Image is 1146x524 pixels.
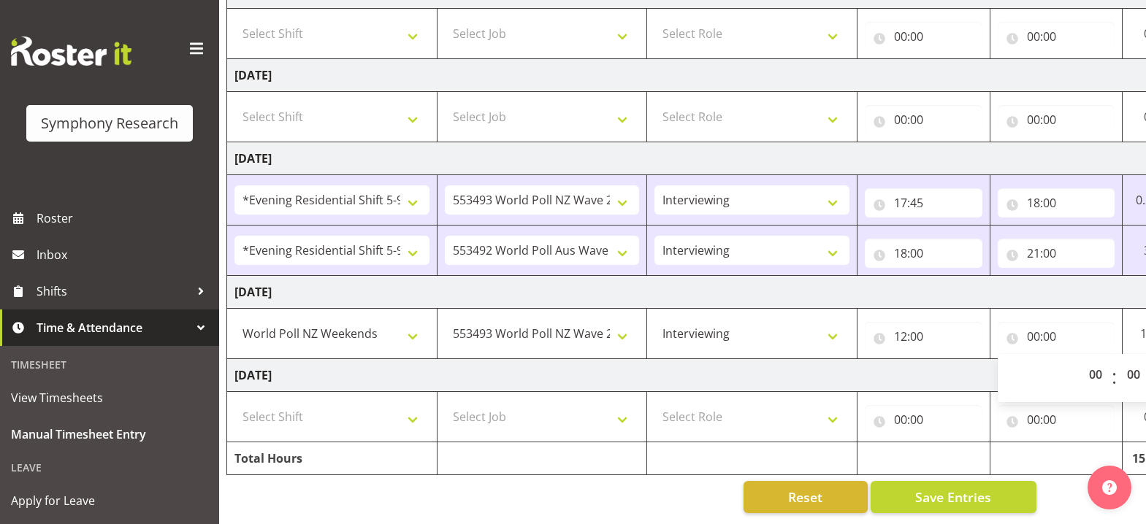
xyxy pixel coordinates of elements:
input: Click to select... [865,405,982,434]
span: Save Entries [915,488,991,506]
div: Symphony Research [41,112,178,134]
div: Timesheet [4,350,215,379]
span: Inbox [37,244,212,266]
span: Apply for Leave [11,490,208,512]
input: Click to select... [865,322,982,351]
span: Time & Attendance [37,317,190,339]
span: Roster [37,207,212,229]
img: help-xxl-2.png [1102,480,1117,495]
button: Reset [744,481,868,513]
span: Shifts [37,280,190,302]
input: Click to select... [865,239,982,268]
td: Total Hours [227,442,438,475]
input: Click to select... [998,22,1115,51]
button: Save Entries [871,481,1036,513]
input: Click to select... [998,239,1115,268]
a: Manual Timesheet Entry [4,416,215,452]
img: Rosterit website logo [11,36,131,66]
input: Click to select... [865,188,982,217]
span: Manual Timesheet Entry [11,423,208,445]
input: Click to select... [998,188,1115,217]
input: Click to select... [998,105,1115,134]
a: View Timesheets [4,379,215,416]
a: Apply for Leave [4,482,215,519]
span: Reset [788,488,822,506]
input: Click to select... [865,22,982,51]
input: Click to select... [998,405,1115,434]
div: Leave [4,452,215,482]
input: Click to select... [865,105,982,134]
span: : [1112,360,1117,396]
input: Click to select... [998,322,1115,351]
span: View Timesheets [11,387,208,409]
